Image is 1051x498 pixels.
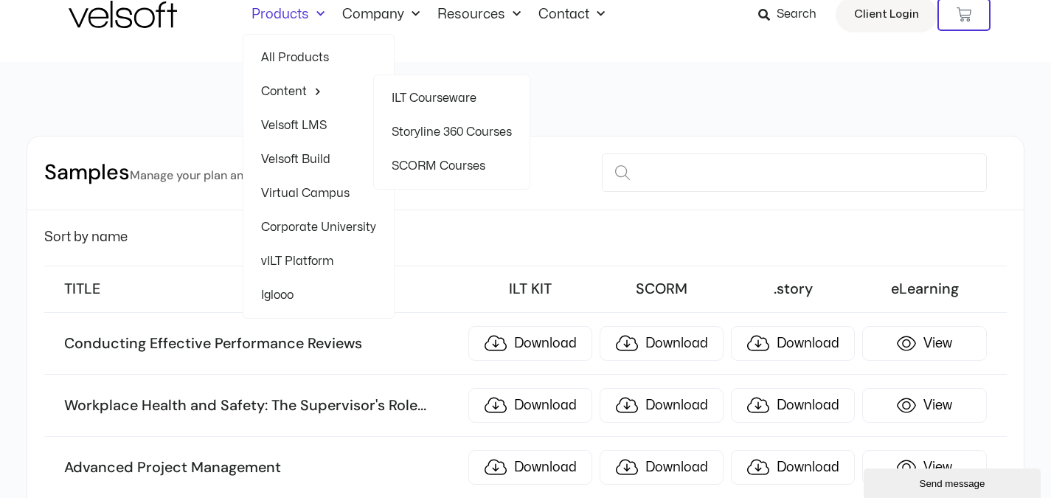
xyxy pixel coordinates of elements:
h3: Conducting Effective Performance Reviews [64,334,461,353]
h3: Advanced Project Management [64,458,461,477]
span: Sort by name [44,231,128,243]
nav: Menu [243,7,614,23]
ul: ContentMenu Toggle [373,75,530,190]
a: Download [600,388,724,423]
a: CompanyMenu Toggle [333,7,429,23]
a: Iglooo [261,278,376,312]
a: ResourcesMenu Toggle [429,7,530,23]
h3: TITLE [64,280,461,299]
a: ProductsMenu Toggle [243,7,333,23]
span: Client Login [854,5,919,24]
a: Download [600,450,724,485]
a: Download [731,388,855,423]
small: Manage your plan and billing details. [130,167,328,183]
a: Velsoft LMS [261,108,376,142]
ul: ProductsMenu Toggle [243,34,395,319]
a: ContentMenu Toggle [261,75,376,108]
h3: .story [731,280,855,299]
a: Download [468,388,592,423]
a: Download [731,450,855,485]
h3: Workplace Health and Safety: The Supervisor's Role [64,396,461,415]
span: Search [777,5,816,24]
a: Velsoft Build [261,142,376,176]
a: Download [468,450,592,485]
a: Download [600,326,724,361]
a: Virtual Campus [261,176,376,210]
h3: eLearning [862,280,986,299]
a: View [862,388,986,423]
a: View [862,326,986,361]
a: SCORM Courses [392,149,512,183]
h3: ILT KIT [468,280,592,299]
a: Download [468,326,592,361]
span: ... [417,395,426,415]
a: Corporate University [261,210,376,244]
a: All Products [261,41,376,75]
h2: Samples [44,159,328,187]
a: Download [731,326,855,361]
a: Storyline 360 Courses [392,115,512,149]
a: View [862,450,986,485]
a: Search [758,2,827,27]
a: ContactMenu Toggle [530,7,614,23]
iframe: chat widget [864,466,1044,498]
img: Velsoft Training Materials [69,1,177,28]
a: ILT Courseware [392,81,512,115]
h3: SCORM [600,280,724,299]
a: vILT Platform [261,244,376,278]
